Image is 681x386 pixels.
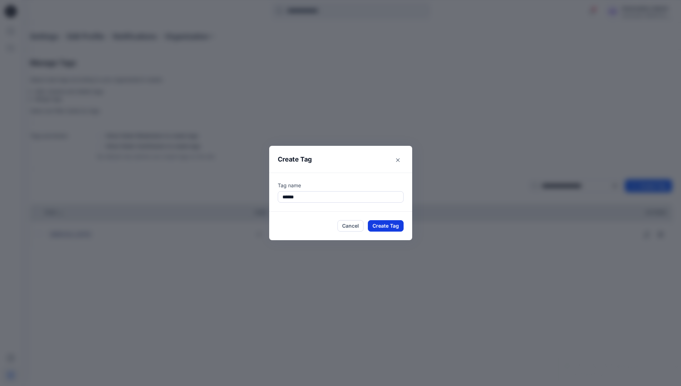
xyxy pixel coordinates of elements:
[269,146,412,173] header: Create Tag
[368,220,404,232] button: Create Tag
[392,154,404,166] button: Close
[574,362,668,379] p: [MEDICAL_DATA] was added successfully
[337,220,364,232] button: Cancel
[278,182,301,189] label: Tag name
[547,355,681,386] div: Notifications-bottom-right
